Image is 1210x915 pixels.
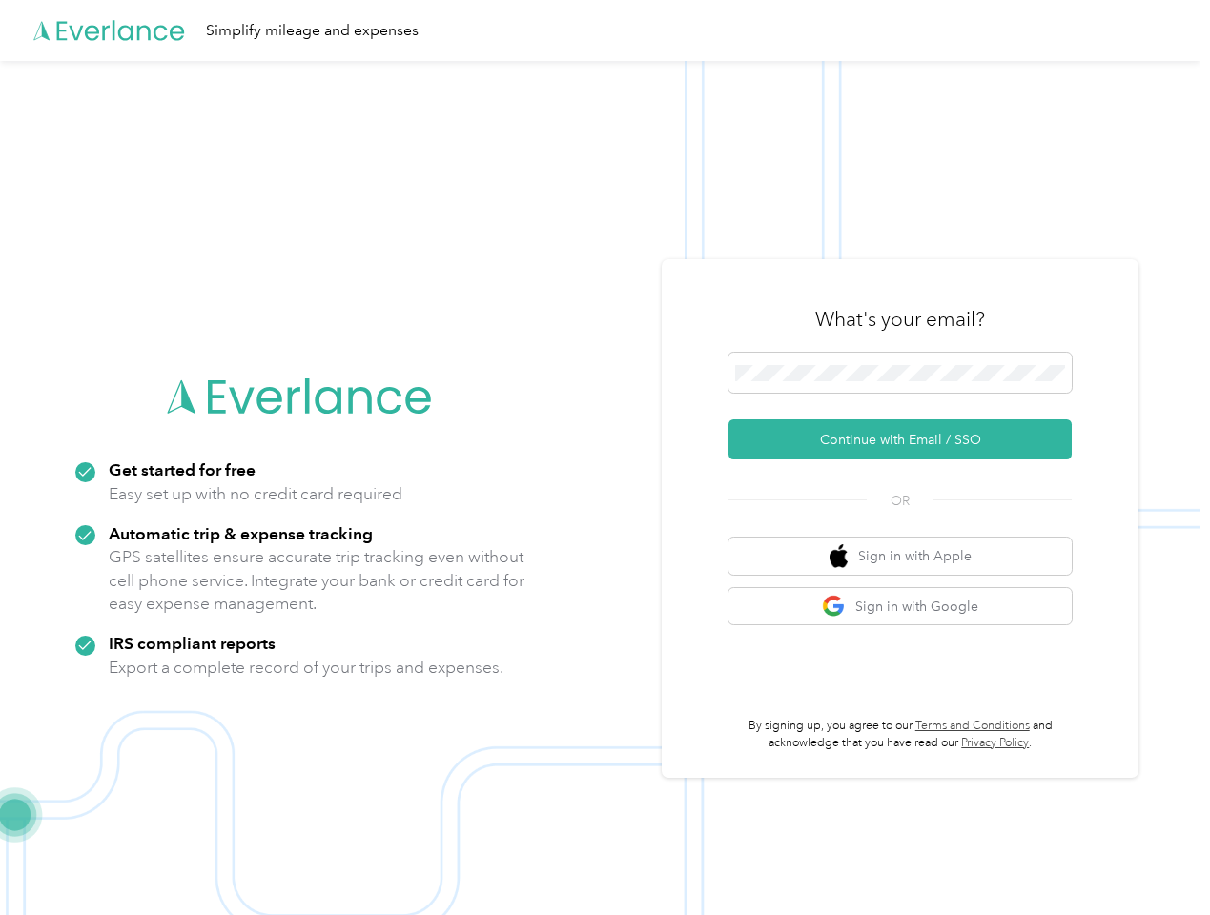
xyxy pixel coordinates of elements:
img: apple logo [830,544,849,568]
a: Privacy Policy [961,736,1029,750]
strong: Automatic trip & expense tracking [109,523,373,543]
p: By signing up, you agree to our and acknowledge that you have read our . [728,718,1072,751]
span: OR [867,491,933,511]
strong: Get started for free [109,459,256,479]
button: google logoSign in with Google [728,588,1072,625]
button: Continue with Email / SSO [728,419,1072,459]
h3: What's your email? [815,306,985,333]
img: google logo [822,595,846,619]
strong: IRS compliant reports [109,633,276,653]
div: Simplify mileage and expenses [206,19,419,43]
p: GPS satellites ensure accurate trip tracking even without cell phone service. Integrate your bank... [109,545,525,616]
p: Easy set up with no credit card required [109,482,402,506]
button: apple logoSign in with Apple [728,538,1072,575]
p: Export a complete record of your trips and expenses. [109,656,503,680]
a: Terms and Conditions [915,719,1030,733]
